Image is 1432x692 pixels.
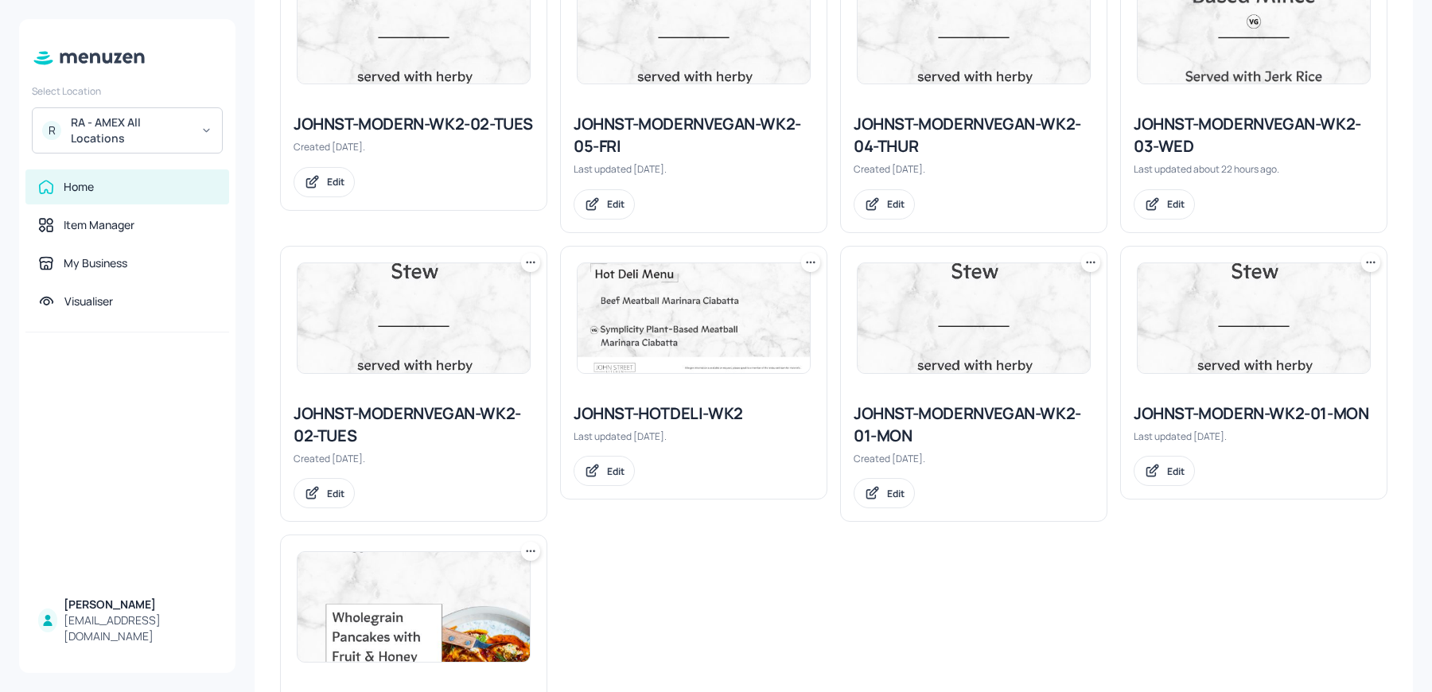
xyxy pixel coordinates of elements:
[298,263,530,373] img: 2024-12-09-1733708813417hkbsys2ne6t.jpeg
[854,113,1094,157] div: JOHNST-MODERNVEGAN-WK2-04-THUR
[578,263,810,373] img: 2025-06-26-1750945407256udz7bywrigq.jpeg
[574,430,814,443] div: Last updated [DATE].
[854,162,1094,176] div: Created [DATE].
[1134,430,1374,443] div: Last updated [DATE].
[294,140,534,154] div: Created [DATE].
[1167,197,1185,211] div: Edit
[1134,113,1374,157] div: JOHNST-MODERNVEGAN-WK2-03-WED
[327,175,344,189] div: Edit
[64,255,127,271] div: My Business
[887,487,905,500] div: Edit
[574,402,814,425] div: JOHNST-HOTDELI-WK2
[294,113,534,135] div: JOHNST-MODERN-WK2-02-TUES
[854,402,1094,447] div: JOHNST-MODERNVEGAN-WK2-01-MON
[1138,263,1370,373] img: 2024-12-09-1733708813417hkbsys2ne6t.jpeg
[854,452,1094,465] div: Created [DATE].
[1134,162,1374,176] div: Last updated about 22 hours ago.
[71,115,191,146] div: RA - AMEX All Locations
[574,162,814,176] div: Last updated [DATE].
[294,402,534,447] div: JOHNST-MODERNVEGAN-WK2-02-TUES
[1167,465,1185,478] div: Edit
[327,487,344,500] div: Edit
[64,612,216,644] div: [EMAIL_ADDRESS][DOMAIN_NAME]
[64,179,94,195] div: Home
[887,197,905,211] div: Edit
[858,263,1090,373] img: 2024-12-09-1733708813417hkbsys2ne6t.jpeg
[298,552,530,662] img: 2025-07-08-1751960739202dam2y3cot0e.jpeg
[64,294,113,309] div: Visualiser
[607,465,625,478] div: Edit
[42,121,61,140] div: R
[574,113,814,157] div: JOHNST-MODERNVEGAN-WK2-05-FRI
[294,452,534,465] div: Created [DATE].
[64,597,216,612] div: [PERSON_NAME]
[1134,402,1374,425] div: JOHNST-MODERN-WK2-01-MON
[64,217,134,233] div: Item Manager
[32,84,223,98] div: Select Location
[607,197,625,211] div: Edit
